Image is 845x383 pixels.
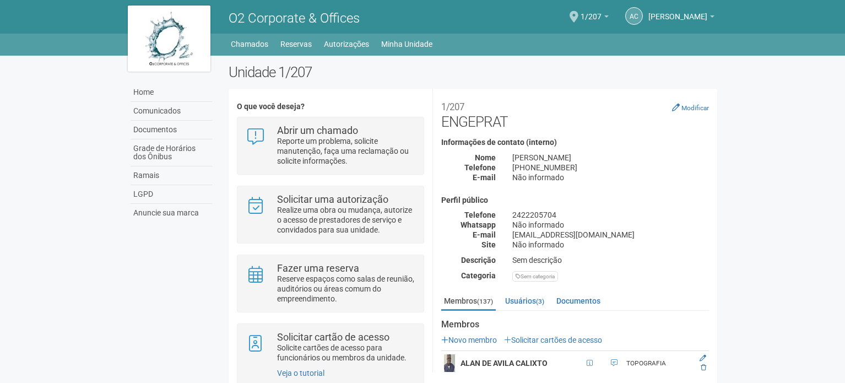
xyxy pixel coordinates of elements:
[464,163,496,172] strong: Telefone
[246,126,415,166] a: Abrir um chamado Reporte um problema, solicite manutenção, faça uma reclamação ou solicite inform...
[277,274,415,304] p: Reserve espaços como salas de reunião, auditórios ou áreas comum do empreendimento.
[277,193,388,205] strong: Solicitar uma autorização
[441,293,496,311] a: Membros(137)
[131,102,212,121] a: Comunicados
[246,332,415,363] a: Solicitar cartão de acesso Solicite cartões de acesso para funcionários ou membros da unidade.
[648,2,707,21] span: Andréa Cunha
[444,354,455,372] img: user.png
[131,83,212,102] a: Home
[461,220,496,229] strong: Whatsapp
[608,357,618,369] span: TOPOGRAFO
[512,271,558,282] div: Sem categoria
[246,195,415,235] a: Solicitar uma autorização Realize uma obra ou mudança, autorize o acesso de prestadores de serviç...
[700,354,706,362] a: Editar membro
[131,204,212,222] a: Anuncie sua marca
[504,240,717,250] div: Não informado
[246,263,415,304] a: Fazer uma reserva Reserve espaços como salas de reunião, auditórios ou áreas comum do empreendime...
[277,343,415,363] p: Solicite cartões de acesso para funcionários ou membros da unidade.
[461,256,496,265] strong: Descrição
[280,36,312,52] a: Reservas
[473,173,496,182] strong: E-mail
[277,331,389,343] strong: Solicitar cartão de acesso
[229,64,717,80] h2: Unidade 1/207
[131,185,212,204] a: LGPD
[581,2,602,21] span: 1/207
[441,101,464,112] small: 1/207
[583,357,596,369] span: CPF 092.383.497-46
[625,7,643,25] a: AC
[554,293,603,309] a: Documentos
[131,121,212,139] a: Documentos
[481,240,496,249] strong: Site
[504,230,717,240] div: [EMAIL_ADDRESS][DOMAIN_NAME]
[536,298,544,305] small: (3)
[231,36,268,52] a: Chamados
[581,14,609,23] a: 1/207
[504,153,717,163] div: [PERSON_NAME]
[441,320,709,330] strong: Membros
[464,211,496,219] strong: Telefone
[441,336,497,344] a: Novo membro
[277,136,415,166] p: Reporte um problema, solicite manutenção, faça uma reclamação ou solicite informações.
[381,36,432,52] a: Minha Unidade
[131,166,212,185] a: Ramais
[277,369,324,377] a: Veja o tutorial
[502,293,547,309] a: Usuários(3)
[504,163,717,172] div: [PHONE_NUMBER]
[672,103,709,112] a: Modificar
[477,298,493,305] small: (137)
[277,205,415,235] p: Realize uma obra ou mudança, autorize o acesso de prestadores de serviço e convidados para sua un...
[681,104,709,112] small: Modificar
[504,172,717,182] div: Não informado
[441,196,709,204] h4: Perfil público
[473,230,496,239] strong: E-mail
[277,125,358,136] strong: Abrir um chamado
[324,36,369,52] a: Autorizações
[441,97,709,130] h2: ENGEPRAT
[475,153,496,162] strong: Nome
[504,336,602,344] a: Solicitar cartões de acesso
[461,271,496,280] strong: Categoria
[701,364,706,371] a: Excluir membro
[648,14,714,23] a: [PERSON_NAME]
[504,220,717,230] div: Não informado
[461,359,548,368] strong: ALAN DE AVILA CALIXTO
[128,6,210,72] img: logo.jpg
[626,359,694,368] div: TOPOGRAFIA
[504,255,717,265] div: Sem descrição
[441,138,709,147] h4: Informações de contato (interno)
[504,210,717,220] div: 2422205704
[229,10,360,26] span: O2 Corporate & Offices
[131,139,212,166] a: Grade de Horários dos Ônibus
[277,262,359,274] strong: Fazer uma reserva
[237,103,424,111] h4: O que você deseja?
